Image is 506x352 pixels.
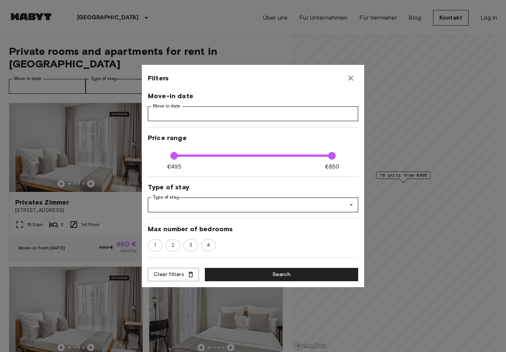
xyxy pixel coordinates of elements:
[205,268,358,282] button: Search
[201,239,216,251] div: 4
[166,239,180,251] div: 2
[167,163,181,171] span: €495
[148,239,163,251] div: 1
[203,242,214,249] span: 4
[148,183,358,192] span: Type of stay
[148,268,199,282] button: Clear filters
[153,194,179,200] label: Type of stay
[148,225,358,233] span: Max number of bedrooms
[148,106,358,121] input: Choose date
[148,74,169,83] span: Filters
[183,239,198,251] div: 3
[185,242,196,249] span: 3
[148,133,358,142] span: Price range
[153,103,180,109] label: Move-in date
[150,242,160,249] span: 1
[148,92,358,100] span: Move-in date
[325,163,339,171] span: €850
[167,242,179,249] span: 2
